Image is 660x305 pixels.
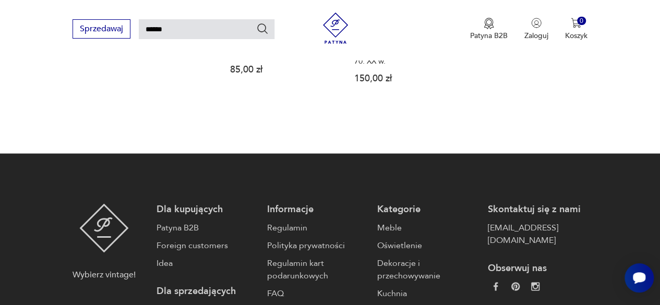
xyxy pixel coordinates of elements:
iframe: Smartsupp widget button [625,263,654,292]
a: Regulamin [267,221,367,234]
a: Kuchnia [377,287,477,299]
p: Koszyk [565,31,587,41]
a: Patyna B2B [157,221,256,234]
p: Wybierz vintage! [73,268,136,280]
a: FAQ [267,287,367,299]
p: Obserwuj nas [487,262,587,274]
a: Foreign customers [157,239,256,251]
p: Skontaktuj się z nami [487,203,587,216]
a: [EMAIL_ADDRESS][DOMAIN_NAME] [487,221,587,246]
a: Sprzedawaj [73,26,130,33]
img: Patyna - sklep z meblami i dekoracjami vintage [320,13,351,44]
h3: Wazon porcelitowy 'tygrysek', [GEOGRAPHIC_DATA], lata 70. XX w. [354,39,459,66]
a: Regulamin kart podarunkowych [267,257,367,282]
a: Polityka prywatności [267,239,367,251]
div: 0 [577,17,586,26]
a: Dekoracje i przechowywanie [377,257,477,282]
button: Szukaj [256,22,269,35]
p: Dla kupujących [157,203,256,216]
a: Idea [157,257,256,269]
p: Patyna B2B [470,31,508,41]
button: Patyna B2B [470,18,508,41]
p: Dla sprzedających [157,285,256,297]
p: 150,00 zł [354,74,459,83]
a: Ikona medaluPatyna B2B [470,18,508,41]
button: 0Koszyk [565,18,587,41]
p: Kategorie [377,203,477,216]
img: 37d27d81a828e637adc9f9cb2e3d3a8a.webp [511,282,520,290]
a: Meble [377,221,477,234]
a: Oświetlenie [377,239,477,251]
img: Ikona koszyka [571,18,581,28]
p: Zaloguj [524,31,548,41]
img: da9060093f698e4c3cedc1453eec5031.webp [491,282,500,290]
button: Zaloguj [524,18,548,41]
button: Sprzedawaj [73,19,130,39]
img: Patyna - sklep z meblami i dekoracjami vintage [79,203,129,252]
img: Ikonka użytkownika [531,18,542,28]
p: Informacje [267,203,367,216]
img: Ikona medalu [484,18,494,29]
p: 85,00 zł [230,65,334,74]
img: c2fd9cf7f39615d9d6839a72ae8e59e5.webp [531,282,539,290]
